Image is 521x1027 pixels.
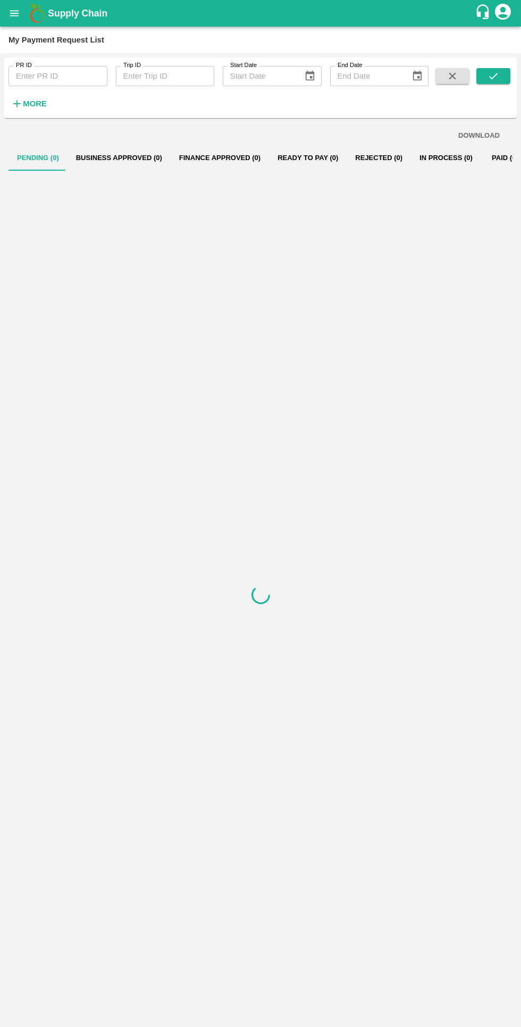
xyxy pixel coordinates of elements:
div: customer-support [475,4,493,23]
button: Business Approved (0) [68,145,171,171]
button: Rejected (0) [347,145,411,171]
button: open drawer [2,1,27,26]
button: Pending (0) [9,145,68,171]
label: Trip ID [123,61,141,70]
img: logo [27,3,48,24]
button: Choose date [300,66,320,86]
div: account of current user [493,2,512,24]
input: Enter Trip ID [116,66,215,86]
button: In Process (0) [411,145,481,171]
input: End Date [330,66,403,86]
button: DOWNLOAD [454,127,504,145]
a: Supply Chain [48,6,475,21]
div: My Payment Request List [9,33,104,47]
input: Enter PR ID [9,66,107,86]
label: Start Date [230,61,257,70]
button: Finance Approved (0) [171,145,269,171]
button: Choose date [407,66,427,86]
input: Start Date [223,66,296,86]
label: End Date [338,61,362,70]
b: Supply Chain [48,8,107,19]
strong: More [23,99,47,108]
button: More [9,95,49,113]
label: PR ID [16,61,32,70]
button: Ready To Pay (0) [269,145,347,171]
